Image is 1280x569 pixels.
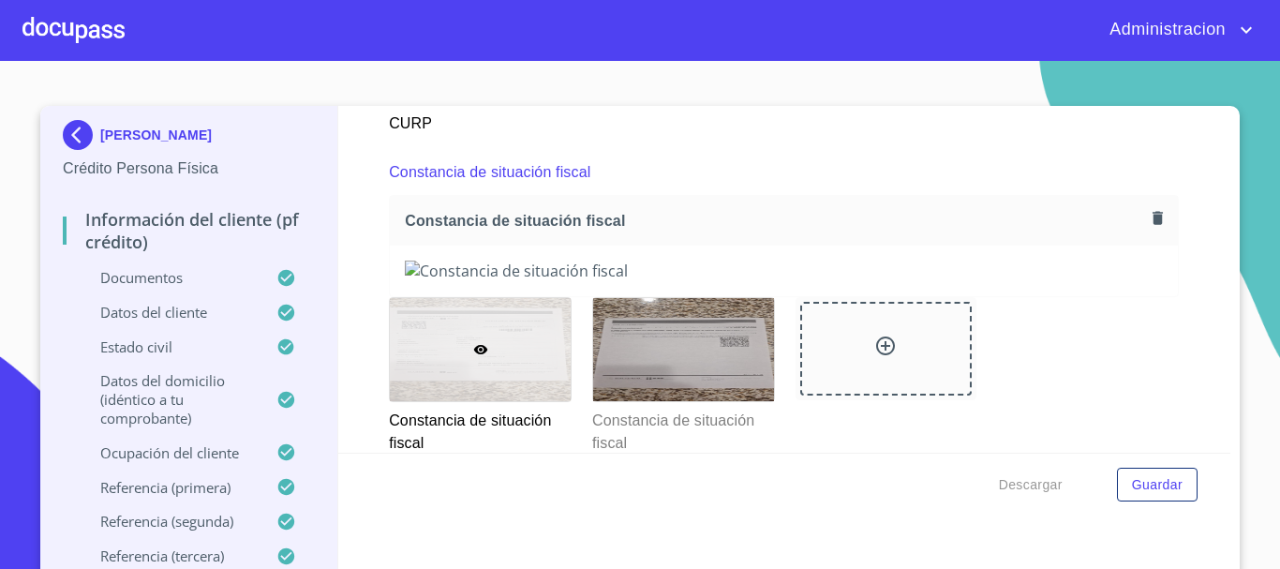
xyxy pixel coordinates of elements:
button: account of current user [1095,15,1258,45]
p: Ocupación del Cliente [63,443,276,462]
p: Referencia (segunda) [63,512,276,531]
p: Documentos [63,268,276,287]
button: Guardar [1117,468,1198,502]
p: Constancia de situación fiscal [389,161,590,184]
p: Datos del domicilio (idéntico a tu comprobante) [63,371,276,427]
p: Datos del cliente [63,303,276,322]
p: Referencia (primera) [63,478,276,497]
img: Docupass spot blue [63,120,100,150]
span: Constancia de situación fiscal [405,211,1145,231]
p: Crédito Persona Física [63,157,315,180]
p: Estado Civil [63,337,276,356]
p: Constancia de situación fiscal [389,402,570,455]
span: Descargar [999,473,1063,497]
p: Referencia (tercera) [63,547,276,565]
span: Guardar [1132,473,1183,497]
p: Información del cliente (PF crédito) [63,208,315,253]
p: CURP [389,105,570,135]
div: [PERSON_NAME] [63,120,315,157]
p: [PERSON_NAME] [100,127,212,142]
span: Administracion [1095,15,1235,45]
p: Constancia de situación fiscal [592,402,773,455]
img: Constancia de situación fiscal [405,261,1163,281]
button: Descargar [991,468,1070,502]
img: Constancia de situación fiscal [593,298,774,400]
